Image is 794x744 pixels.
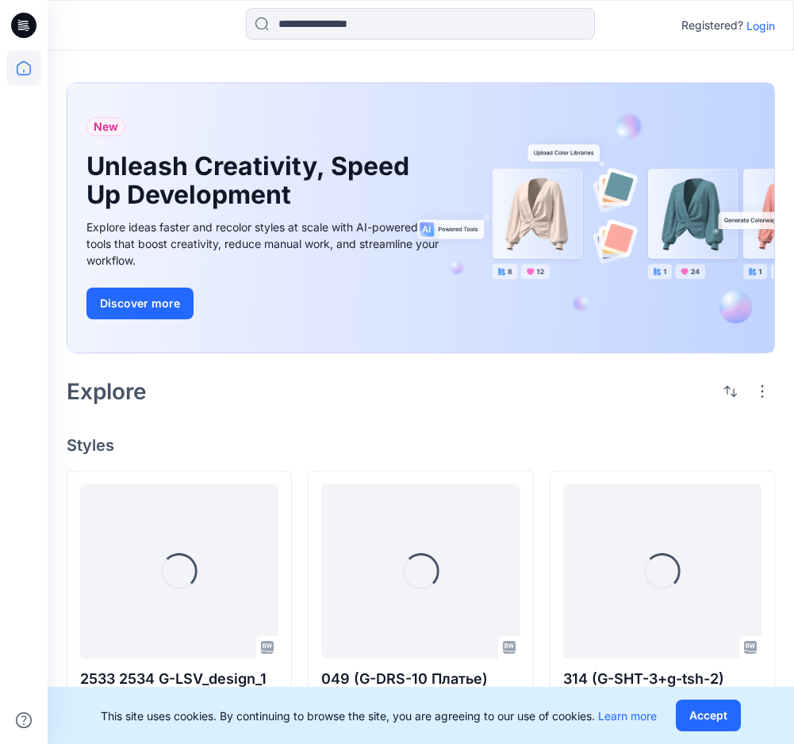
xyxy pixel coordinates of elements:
[86,152,420,209] h1: Unleash Creativity, Speed Up Development
[746,17,775,34] p: Login
[67,379,147,404] h2: Explore
[321,668,520,690] p: 049 (G-DRS-10 Платье)
[80,668,278,690] p: 2533 2534 G-LSV_design_1
[101,708,657,724] p: This site uses cookies. By continuing to browse the site, you are agreeing to our use of cookies.
[563,668,761,690] p: 314 (G-SHT-3+g-tsh-2)
[86,288,194,319] button: Discover more
[86,288,443,319] a: Discover more
[681,16,743,35] p: Registered?
[94,117,118,136] span: New
[67,436,775,455] h4: Styles
[86,219,443,269] div: Explore ideas faster and recolor styles at scale with AI-powered tools that boost creativity, red...
[598,709,657,723] a: Learn more
[676,700,741,731] button: Accept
